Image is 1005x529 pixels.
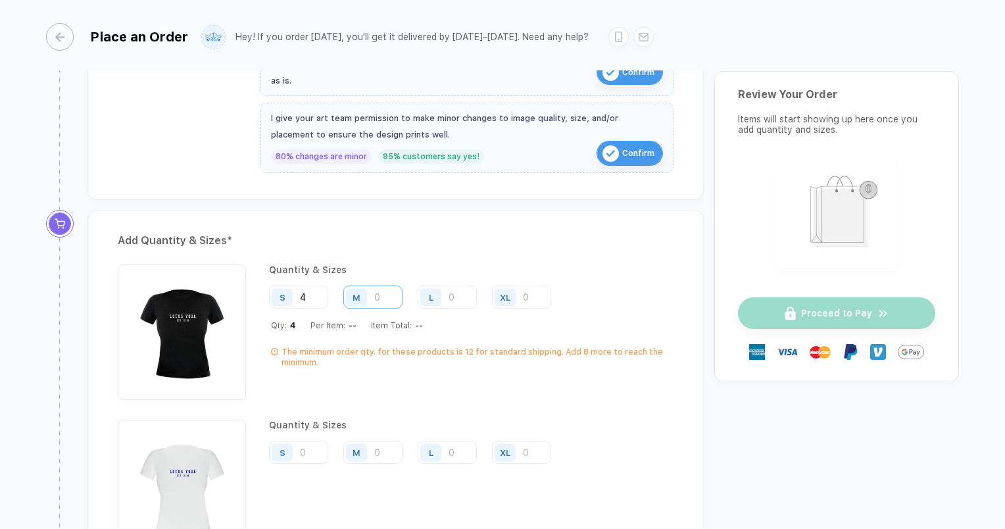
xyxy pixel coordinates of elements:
[500,292,510,302] div: XL
[118,230,674,251] div: Add Quantity & Sizes
[777,341,798,363] img: visa
[597,141,663,166] button: iconConfirm
[202,26,225,49] img: user profile
[310,320,356,330] div: Per Item:
[429,447,433,457] div: L
[280,292,285,302] div: S
[429,292,433,302] div: L
[622,62,654,83] span: Confirm
[810,341,831,363] img: master-card
[124,271,239,386] img: 7381539d-1cee-411e-8fca-e5b6ef286a23_nt_front_1750714504059.jpg
[271,56,590,89] div: I've checked the details of the designs and confirm that they can be printed as is.
[500,447,510,457] div: XL
[843,344,858,360] img: Paypal
[597,60,663,85] button: iconConfirm
[783,167,891,263] img: shopping_bag.png
[90,29,188,45] div: Place an Order
[738,114,935,135] div: Items will start showing up here once you add quantity and sizes.
[749,344,765,360] img: express
[353,292,360,302] div: M
[898,339,924,365] img: GPay
[738,88,935,101] div: Review Your Order
[269,420,561,430] div: Quantity & Sizes
[602,145,619,162] img: icon
[271,149,372,164] div: 80% changes are minor
[271,110,663,143] div: I give your art team permission to make minor changes to image quality, size, and/or placement to...
[280,447,285,457] div: S
[235,32,589,43] div: Hey! If you order [DATE], you'll get it delivered by [DATE]–[DATE]. Need any help?
[353,447,360,457] div: M
[602,64,619,81] img: icon
[378,149,484,164] div: 95% customers say yes!
[345,320,356,330] div: --
[371,320,423,330] div: Item Total:
[282,347,674,368] div: The minimum order qty. for these products is 12 for standard shipping. Add 8 more to reach the mi...
[412,320,423,330] div: --
[287,320,296,330] span: 4
[271,320,296,330] div: Qty:
[622,143,654,164] span: Confirm
[269,264,674,275] div: Quantity & Sizes
[870,344,886,360] img: Venmo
